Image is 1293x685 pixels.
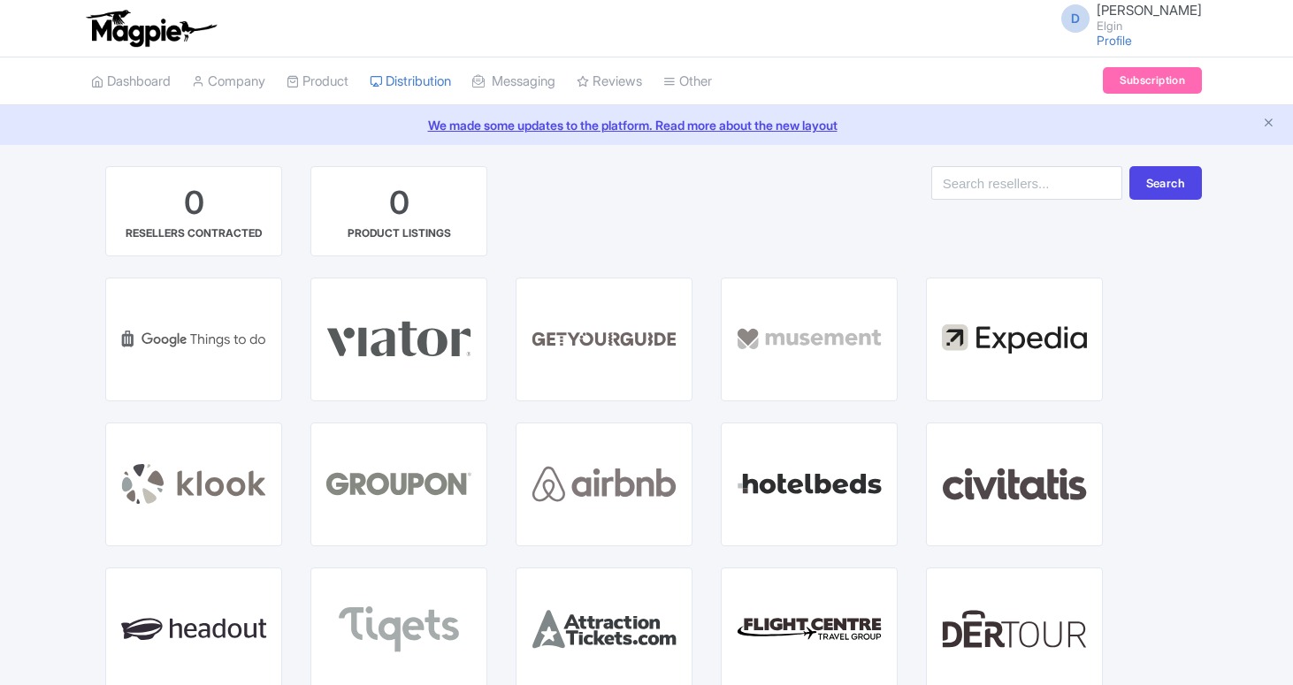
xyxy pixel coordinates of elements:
span: [PERSON_NAME] [1097,2,1202,19]
div: PRODUCT LISTINGS [348,225,451,241]
a: 0 PRODUCT LISTINGS [310,166,487,256]
a: Distribution [370,57,451,106]
input: Search resellers... [931,166,1122,200]
a: D [PERSON_NAME] Elgin [1051,4,1202,32]
a: Subscription [1103,67,1202,94]
a: 0 RESELLERS CONTRACTED [105,166,282,256]
div: RESELLERS CONTRACTED [126,225,262,241]
div: 0 [389,181,409,225]
img: logo-ab69f6fb50320c5b225c76a69d11143b.png [82,9,219,48]
small: Elgin [1097,20,1202,32]
a: We made some updates to the platform. Read more about the new layout [11,116,1282,134]
a: Messaging [472,57,555,106]
a: Product [287,57,348,106]
a: Profile [1097,33,1132,48]
a: Reviews [577,57,642,106]
a: Other [663,57,712,106]
span: D [1061,4,1090,33]
button: Close announcement [1262,114,1275,134]
div: 0 [184,181,204,225]
a: Dashboard [91,57,171,106]
a: Company [192,57,265,106]
button: Search [1129,166,1202,200]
